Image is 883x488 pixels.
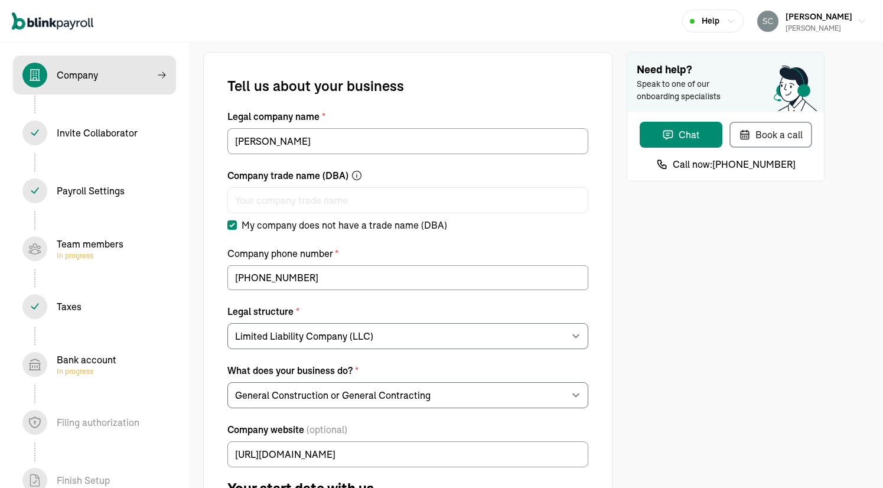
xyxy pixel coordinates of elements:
[682,9,744,32] button: Help
[307,422,347,437] span: (optional)
[227,168,588,183] label: Company trade name (DBA)
[227,304,588,318] label: Legal structure
[729,122,812,148] button: Book a call
[227,363,588,378] label: What does your business do?
[786,11,852,22] span: [PERSON_NAME]
[752,6,871,36] button: [PERSON_NAME][PERSON_NAME]
[13,171,176,210] span: Payroll Settings
[227,220,237,230] input: My company does not have a trade name (DBA)
[786,23,852,34] div: [PERSON_NAME]
[227,187,588,213] input: Company trade name (DBA)
[13,56,176,95] span: Company
[57,300,82,314] div: Taxes
[673,157,796,171] span: Call now: [PHONE_NUMBER]
[227,76,404,95] span: Tell us about your business
[227,441,588,467] input: Company website
[12,4,93,38] nav: Global
[13,113,176,152] span: Invite Collaborator
[637,78,737,103] span: Speak to one of our onboarding specialists
[57,126,138,140] div: Invite Collaborator
[57,353,116,376] div: Bank account
[640,122,722,148] button: Chat
[57,251,123,261] span: In progress
[227,109,588,123] label: Legal company name
[13,287,176,326] span: Taxes
[702,15,719,27] span: Help
[57,237,123,261] div: Team members
[57,184,125,198] div: Payroll Settings
[13,229,176,268] span: Team membersIn progress
[57,367,116,376] span: In progress
[227,248,335,259] span: Company phone number
[227,422,588,437] label: Company website
[686,360,883,488] iframe: Chat Widget
[13,345,176,384] span: Bank accountIn progress
[57,415,139,430] div: Filing authorization
[227,265,588,290] input: ( _ _ _ ) _ _ _ - _ _ _ _
[227,218,447,232] label: My company does not have a trade name (DBA)
[739,128,803,142] div: Book a call
[13,403,176,442] span: Filing authorization
[57,68,98,82] div: Company
[57,473,110,487] div: Finish Setup
[662,128,700,142] div: Chat
[227,128,588,154] input: Legal company name
[637,62,814,78] span: Need help?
